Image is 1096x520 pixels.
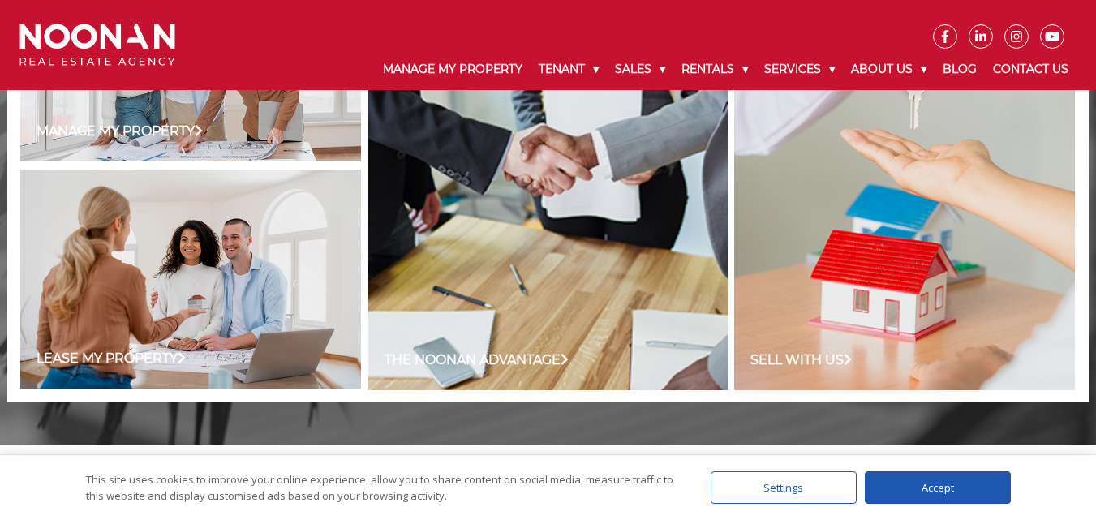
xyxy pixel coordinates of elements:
div: Accept [865,471,1011,504]
a: Services [756,49,843,90]
a: Rentals [673,49,756,90]
img: Noonan Real Estate Agency [19,24,175,67]
a: Manage My Property [375,49,531,90]
a: About Us [843,49,935,90]
a: Blog [935,49,985,90]
a: The Noonan Advantage [385,350,569,370]
div: Settings [711,471,857,504]
a: Lease my Property [37,349,186,368]
a: Contact Us [985,49,1077,90]
a: Tenant [531,49,607,90]
a: Sell with us [750,350,852,370]
a: Sales [607,49,673,90]
a: Manage my Property [37,122,203,141]
div: This site uses cookies to improve your online experience, allow you to share content on social me... [86,471,678,504]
